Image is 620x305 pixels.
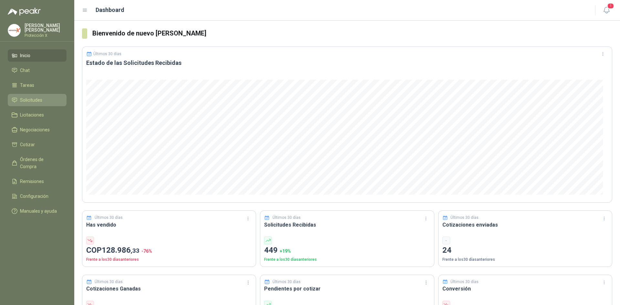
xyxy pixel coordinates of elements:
h3: Bienvenido de nuevo [PERSON_NAME] [92,28,612,38]
span: Manuales y ayuda [20,208,57,215]
p: COP [86,244,252,257]
span: ,33 [131,247,139,254]
span: Cotizar [20,141,35,148]
img: Company Logo [8,24,20,36]
h3: Solicitudes Recibidas [264,221,430,229]
p: Frente a los 30 días anteriores [264,257,430,263]
p: Últimos 30 días [450,215,479,221]
a: Chat [8,64,67,76]
span: Remisiones [20,178,44,185]
span: Órdenes de Compra [20,156,60,170]
p: Protección X [25,34,67,37]
span: Chat [20,67,30,74]
h3: Pendientes por cotizar [264,285,430,293]
h3: Estado de las Solicitudes Recibidas [86,59,608,67]
span: -76 % [141,249,152,254]
p: Últimos 30 días [273,215,301,221]
a: Solicitudes [8,94,67,106]
p: Últimos 30 días [450,279,479,285]
p: 24 [442,244,608,257]
span: Solicitudes [20,97,42,104]
span: Negociaciones [20,126,50,133]
div: - [442,237,450,244]
p: Frente a los 30 días anteriores [442,257,608,263]
p: [PERSON_NAME] [PERSON_NAME] [25,23,67,32]
span: Configuración [20,193,48,200]
a: Órdenes de Compra [8,153,67,173]
a: Configuración [8,190,67,202]
h3: Cotizaciones Ganadas [86,285,252,293]
a: Cotizar [8,138,67,151]
h3: Has vendido [86,221,252,229]
h3: Conversión [442,285,608,293]
img: Logo peakr [8,8,41,15]
h1: Dashboard [96,5,124,15]
a: Manuales y ayuda [8,205,67,217]
p: Últimos 30 días [93,52,121,56]
p: Últimos 30 días [273,279,301,285]
span: Tareas [20,82,34,89]
h3: Cotizaciones enviadas [442,221,608,229]
span: Licitaciones [20,111,44,118]
a: Tareas [8,79,67,91]
p: Últimos 30 días [95,215,123,221]
button: 1 [601,5,612,16]
a: Negociaciones [8,124,67,136]
span: 1 [607,3,614,9]
p: 449 [264,244,430,257]
p: Frente a los 30 días anteriores [86,257,252,263]
p: Últimos 30 días [95,279,123,285]
a: Licitaciones [8,109,67,121]
span: 128.986 [102,246,139,255]
a: Remisiones [8,175,67,188]
span: Inicio [20,52,30,59]
span: + 19 % [280,249,291,254]
a: Inicio [8,49,67,62]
